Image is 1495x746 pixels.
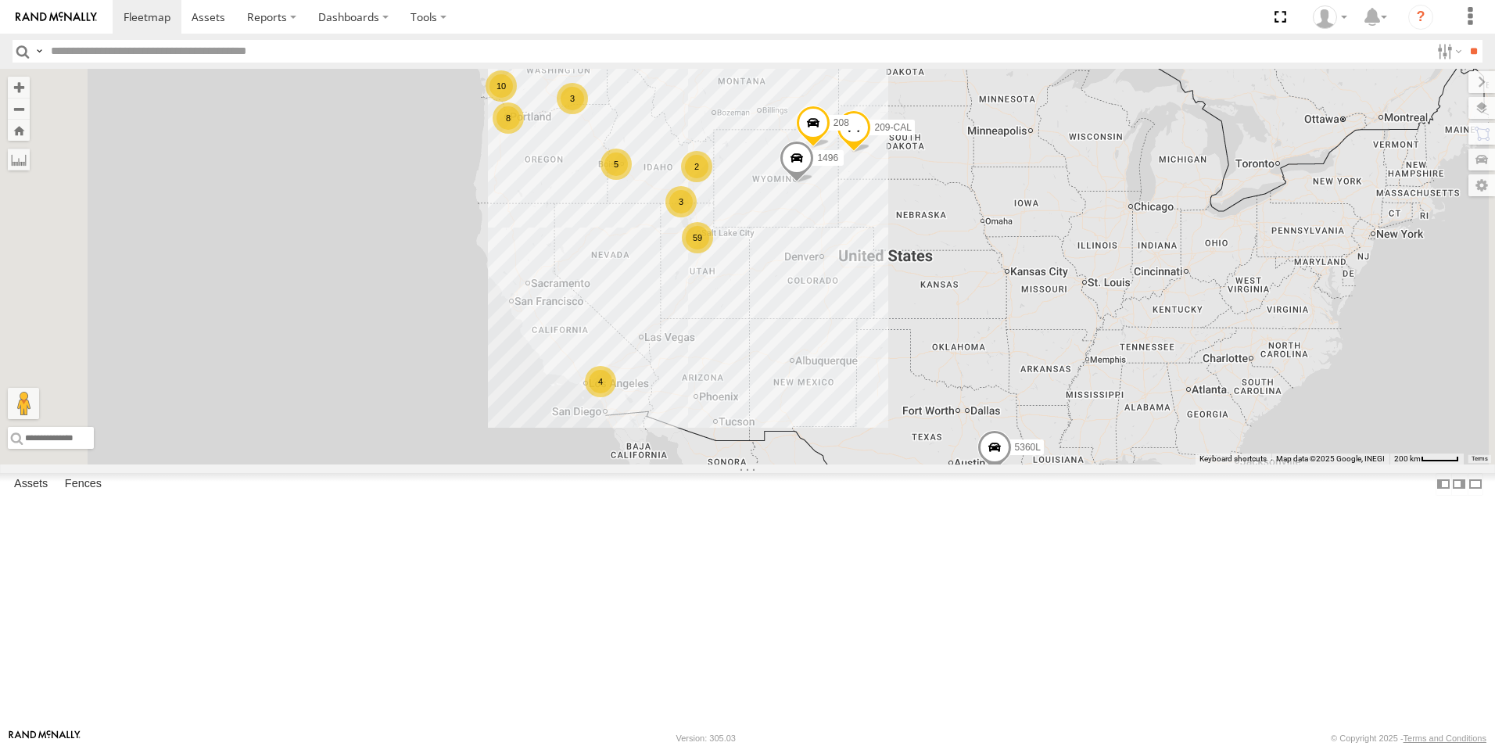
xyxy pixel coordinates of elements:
div: Version: 305.03 [676,733,736,743]
label: Hide Summary Table [1468,473,1483,496]
label: Dock Summary Table to the Left [1436,473,1451,496]
div: 3 [557,83,588,114]
a: Terms [1472,456,1488,462]
button: Drag Pegman onto the map to open Street View [8,388,39,419]
span: 200 km [1394,454,1421,463]
div: 59 [682,222,713,253]
div: 5 [601,149,632,180]
label: Dock Summary Table to the Right [1451,473,1467,496]
button: Map Scale: 200 km per 45 pixels [1389,454,1464,464]
div: 8 [493,102,524,134]
a: Visit our Website [9,730,81,746]
div: © Copyright 2025 - [1331,733,1486,743]
label: Search Query [33,40,45,63]
div: 10 [486,70,517,102]
span: 209-CAL [874,122,911,133]
button: Zoom in [8,77,30,98]
label: Measure [8,149,30,170]
label: Fences [57,473,109,495]
i: ? [1408,5,1433,30]
button: Keyboard shortcuts [1199,454,1267,464]
label: Map Settings [1468,174,1495,196]
label: Search Filter Options [1431,40,1465,63]
button: Zoom out [8,98,30,120]
div: 2 [681,151,712,182]
button: Zoom Home [8,120,30,141]
span: Map data ©2025 Google, INEGI [1276,454,1385,463]
div: 4 [585,366,616,397]
label: Assets [6,473,56,495]
a: Terms and Conditions [1404,733,1486,743]
img: rand-logo.svg [16,12,97,23]
span: 208 [834,117,849,128]
span: 5360L [1015,442,1041,453]
div: Heidi Drysdale [1307,5,1353,29]
span: 1496 [817,152,838,163]
div: 3 [665,186,697,217]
